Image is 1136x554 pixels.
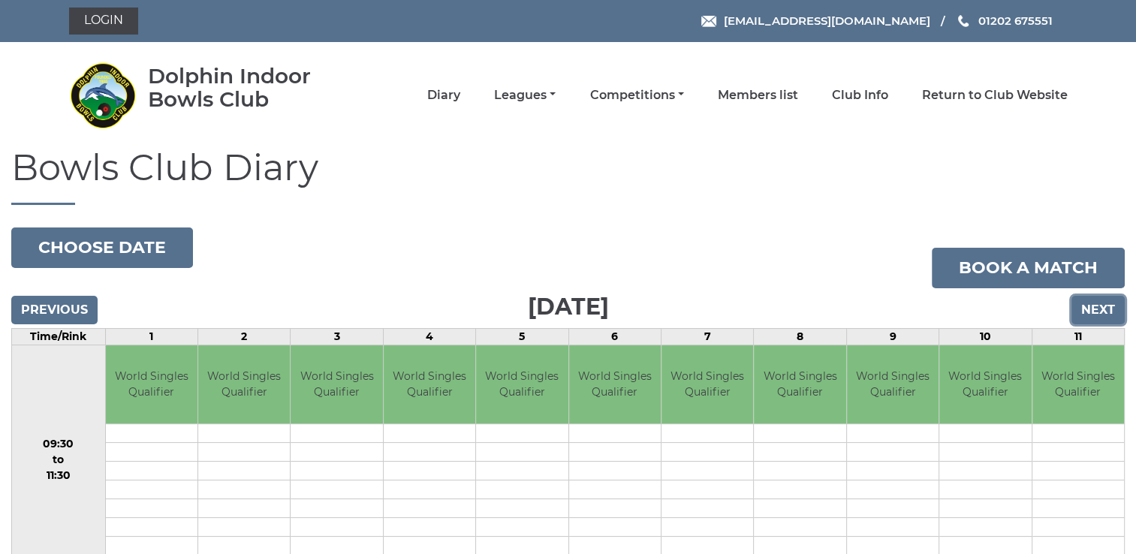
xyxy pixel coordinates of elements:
[939,328,1032,345] td: 10
[476,345,568,424] td: World Singles Qualifier
[11,296,98,324] input: Previous
[476,328,568,345] td: 5
[939,345,1031,424] td: World Singles Qualifier
[427,87,460,104] a: Diary
[384,345,475,424] td: World Singles Qualifier
[922,87,1068,104] a: Return to Club Website
[701,16,716,27] img: Email
[198,345,290,424] td: World Singles Qualifier
[978,14,1052,28] span: 01202 675551
[661,328,753,345] td: 7
[494,87,556,104] a: Leagues
[12,328,106,345] td: Time/Rink
[1032,345,1125,424] td: World Singles Qualifier
[846,328,939,345] td: 9
[701,12,930,29] a: Email [EMAIL_ADDRESS][DOMAIN_NAME]
[1032,328,1125,345] td: 11
[148,65,354,111] div: Dolphin Indoor Bowls Club
[11,148,1125,205] h1: Bowls Club Diary
[568,328,661,345] td: 6
[383,328,475,345] td: 4
[754,345,845,424] td: World Singles Qualifier
[291,328,383,345] td: 3
[932,248,1125,288] a: Book a match
[197,328,290,345] td: 2
[105,328,197,345] td: 1
[754,328,846,345] td: 8
[106,345,197,424] td: World Singles Qualifier
[958,15,969,27] img: Phone us
[589,87,683,104] a: Competitions
[569,345,661,424] td: World Singles Qualifier
[69,62,137,129] img: Dolphin Indoor Bowls Club
[11,227,193,268] button: Choose date
[718,87,798,104] a: Members list
[291,345,382,424] td: World Singles Qualifier
[832,87,888,104] a: Club Info
[847,345,939,424] td: World Singles Qualifier
[661,345,753,424] td: World Singles Qualifier
[723,14,930,28] span: [EMAIL_ADDRESS][DOMAIN_NAME]
[956,12,1052,29] a: Phone us 01202 675551
[69,8,138,35] a: Login
[1071,296,1125,324] input: Next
